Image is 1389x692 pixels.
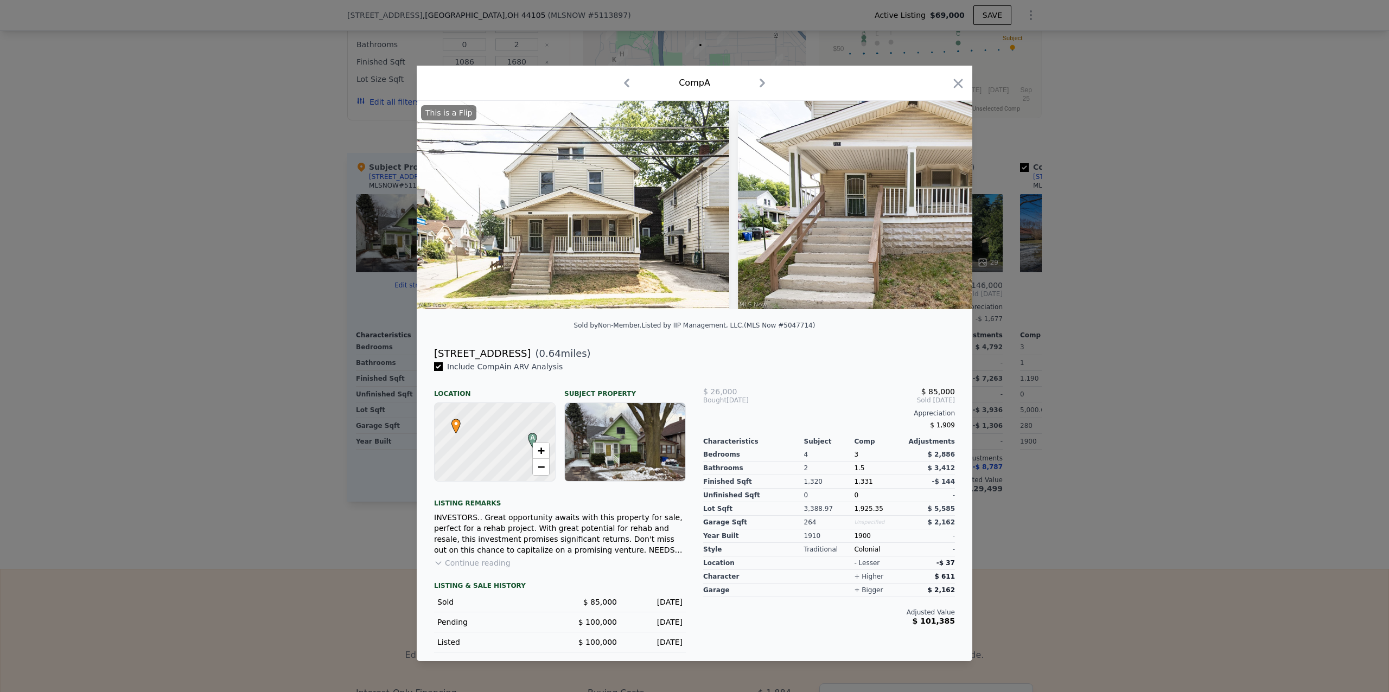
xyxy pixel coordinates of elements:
div: Unspecified [854,516,904,529]
img: Property Img [738,101,1050,309]
div: Listing remarks [434,490,686,508]
div: Style [703,543,804,556]
span: • [449,415,463,432]
div: Adjusted Value [703,608,955,617]
span: $ 100,000 [578,618,617,626]
div: 1910 [804,529,855,543]
div: - [904,529,955,543]
span: $ 3,412 [928,464,955,472]
span: $ 100,000 [578,638,617,646]
div: LISTING & SALE HISTORY [434,581,686,592]
div: Year Built [703,529,804,543]
div: Lot Sqft [703,502,804,516]
span: A [525,433,540,443]
div: This is a Flip [421,105,476,120]
span: 1,925.35 [854,505,883,512]
div: A [525,433,532,439]
a: Zoom out [533,459,549,475]
span: -$ 37 [936,559,955,567]
button: Continue reading [434,558,511,568]
div: Comp [854,437,904,446]
span: $ 26,000 [703,387,737,396]
div: [DATE] [703,396,787,405]
div: 1,320 [804,475,855,489]
div: Bathrooms [703,462,804,475]
div: 1900 [854,529,904,543]
div: Finished Sqft [703,475,804,489]
div: location [703,556,804,570]
span: $ 85,000 [583,598,617,606]
div: [DATE] [626,617,683,627]
div: Appreciation [703,409,955,418]
div: + bigger [854,586,883,594]
div: + higher [854,572,883,581]
div: 4 [804,448,855,462]
div: character [703,570,804,584]
div: Location [434,381,556,398]
span: $ 2,886 [928,451,955,458]
span: $ 2,162 [928,586,955,594]
span: $ 2,162 [928,518,955,526]
span: -$ 144 [932,478,955,485]
div: Unfinished Sqft [703,489,804,502]
span: $ 101,385 [913,617,955,625]
span: $ 5,585 [928,505,955,512]
div: 264 [804,516,855,529]
span: Include Comp A in ARV Analysis [443,362,567,371]
span: − [538,460,545,473]
div: Subject [804,437,855,446]
span: 0 [854,491,858,499]
a: Zoom in [533,443,549,459]
div: Traditional [804,543,855,556]
span: Bought [703,396,727,405]
span: 0.64 [539,348,561,359]
span: Sold [DATE] [787,396,955,405]
div: Subject Property [564,381,686,398]
img: Property Img [417,101,729,309]
div: Pending [437,617,551,627]
div: Listed by IIP Management, LLC. (MLS Now #5047714) [641,322,815,329]
div: • [449,419,455,425]
div: [STREET_ADDRESS] [434,346,531,361]
span: $ 85,000 [921,387,955,396]
div: Sold [437,597,551,607]
div: [DATE] [626,597,683,607]
span: + [538,444,545,457]
span: ( miles) [531,346,590,361]
span: 1,331 [854,478,872,485]
div: garage [703,584,804,597]
div: - [904,543,955,556]
div: Bedrooms [703,448,804,462]
div: Characteristics [703,437,804,446]
div: Garage Sqft [703,516,804,529]
div: 0 [804,489,855,502]
span: $ 611 [934,573,955,580]
div: Comp A [679,76,710,89]
div: 2 [804,462,855,475]
span: 3 [854,451,858,458]
span: $ 1,909 [930,421,955,429]
div: - [904,489,955,502]
div: [DATE] [626,637,683,648]
div: 1.5 [854,462,904,475]
div: - lesser [854,559,880,567]
div: Listed [437,637,551,648]
div: 3,388.97 [804,502,855,516]
div: INVESTORS.. Great opportunity awaits with this property for sale, perfect for a rehab project. Wi... [434,512,686,555]
div: Sold by Non-Member . [574,322,642,329]
div: Adjustments [904,437,955,446]
div: Colonial [854,543,904,556]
